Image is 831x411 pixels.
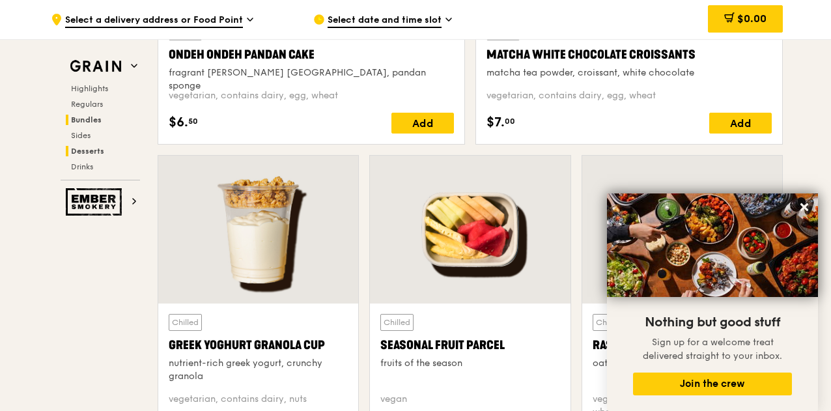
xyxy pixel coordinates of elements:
div: fragrant [PERSON_NAME] [GEOGRAPHIC_DATA], pandan sponge [169,66,454,92]
div: matcha tea powder, croissant, white chocolate [486,66,772,79]
div: Chilled [593,314,626,331]
span: $0.00 [737,12,767,25]
div: fruits of the season [380,357,559,370]
span: Highlights [71,84,108,93]
div: oat crumble, raspberry compote, thyme [593,357,772,370]
div: vegetarian, contains dairy, egg, wheat [486,89,772,102]
img: Ember Smokery web logo [66,188,126,216]
div: Seasonal Fruit Parcel [380,336,559,354]
div: Ondeh Ondeh Pandan Cake [169,46,454,64]
div: Chilled [169,314,202,331]
span: Nothing but good stuff [645,315,780,330]
div: Chilled [380,314,414,331]
span: 50 [188,116,198,126]
div: Greek Yoghurt Granola Cup [169,336,348,354]
div: Matcha White Chocolate Croissants [486,46,772,64]
span: Desserts [71,147,104,156]
span: Regulars [71,100,103,109]
img: Grain web logo [66,55,126,78]
span: 00 [505,116,515,126]
div: Add [391,113,454,134]
button: Close [794,197,815,218]
span: Select a delivery address or Food Point [65,14,243,28]
div: vegetarian, contains dairy, egg, wheat [169,89,454,102]
img: DSC07876-Edit02-Large.jpeg [607,193,818,297]
span: Bundles [71,115,102,124]
div: nutrient-rich greek yogurt, crunchy granola [169,357,348,383]
span: Sign up for a welcome treat delivered straight to your inbox. [643,337,782,361]
span: Drinks [71,162,93,171]
span: Sides [71,131,91,140]
div: Add [709,113,772,134]
span: $6. [169,113,188,132]
span: $7. [486,113,505,132]
div: Raspberry Thyme Crumble [593,336,772,354]
span: Select date and time slot [328,14,442,28]
button: Join the crew [633,373,792,395]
